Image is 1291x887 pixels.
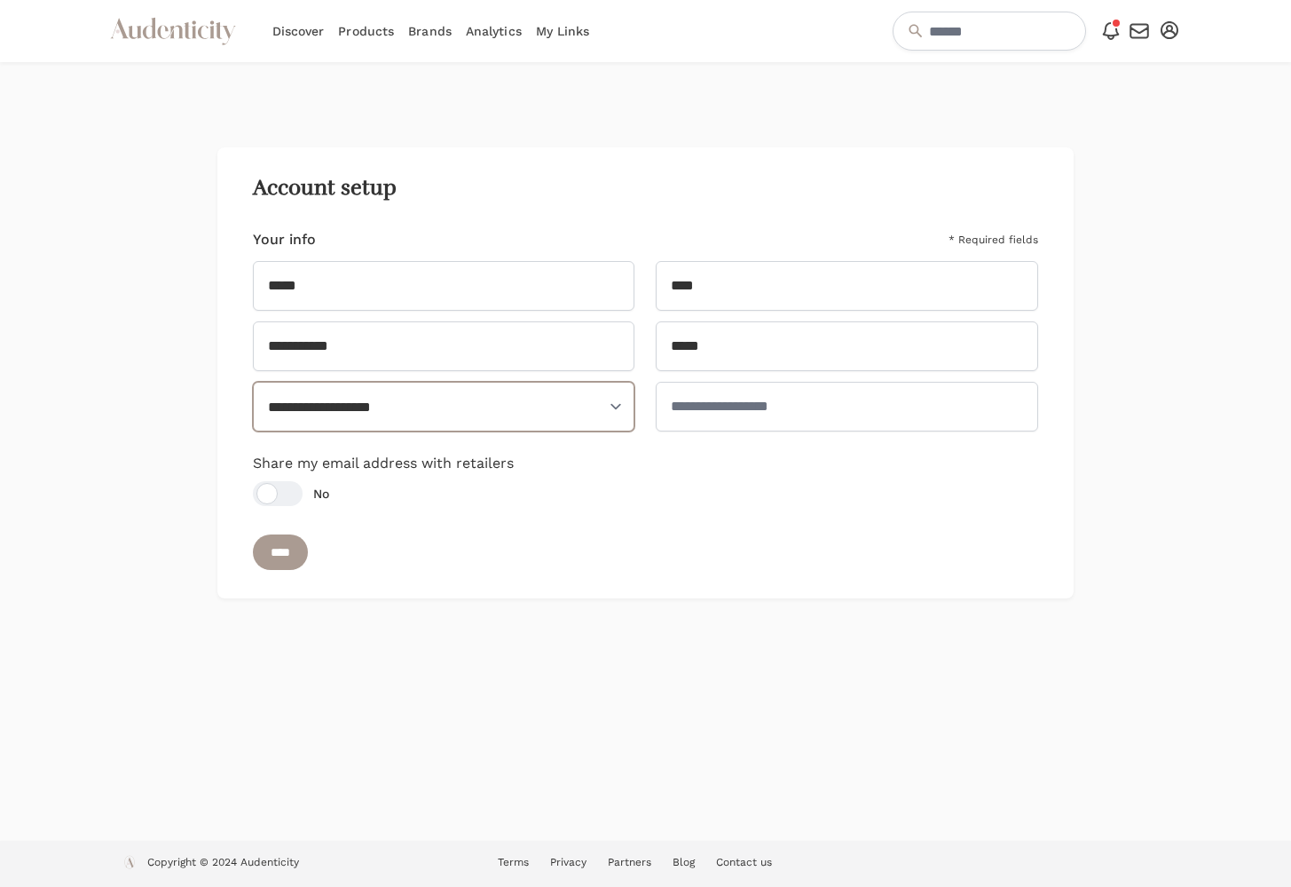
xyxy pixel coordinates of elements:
span: No [313,485,329,503]
h4: Your info [253,229,316,250]
p: Copyright © 2024 Audenticity [147,855,299,873]
a: Partners [608,856,651,868]
span: * Required fields [949,233,1038,247]
h2: Account setup [253,176,1038,201]
a: Privacy [550,856,586,868]
a: Terms [498,856,529,868]
div: Share my email address with retailers [253,453,1038,506]
a: Contact us [716,856,772,868]
a: Blog [673,856,695,868]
